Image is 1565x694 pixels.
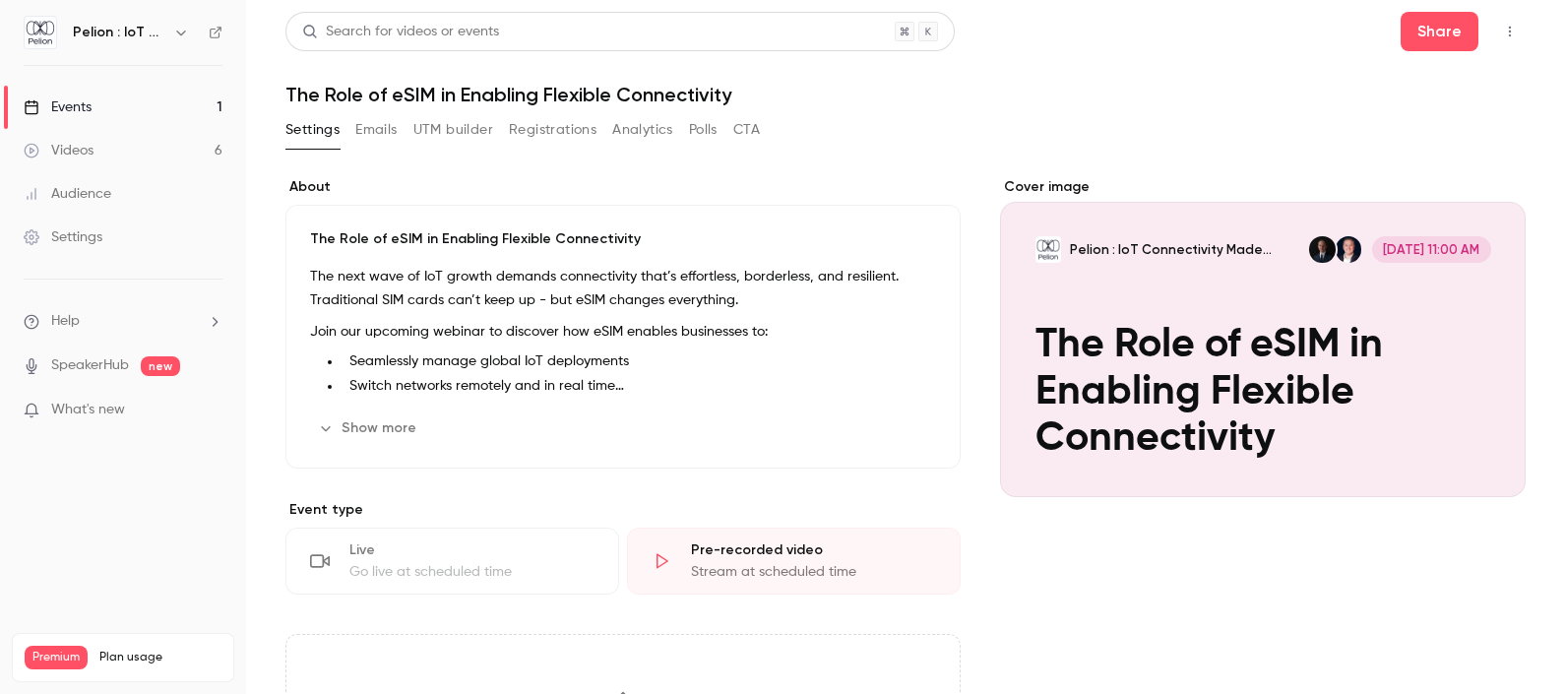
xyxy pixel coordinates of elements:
p: Event type [285,500,961,520]
button: Show more [310,412,428,444]
button: CTA [733,114,760,146]
button: Registrations [509,114,596,146]
div: Pre-recorded videoStream at scheduled time [627,528,961,595]
div: Settings [24,227,102,247]
div: Videos [24,141,94,160]
li: help-dropdown-opener [24,311,222,332]
span: Premium [25,646,88,669]
li: Seamlessly manage global IoT deployments [342,351,936,372]
a: SpeakerHub [51,355,129,376]
div: Search for videos or events [302,22,499,42]
button: UTM builder [413,114,493,146]
div: LiveGo live at scheduled time [285,528,619,595]
p: Join our upcoming webinar to discover how eSIM enables businesses to: [310,320,936,344]
button: Share [1401,12,1478,51]
label: Cover image [1000,177,1526,197]
div: Events [24,97,92,117]
div: Audience [24,184,111,204]
button: Analytics [612,114,673,146]
button: Emails [355,114,397,146]
div: Go live at scheduled time [349,562,595,582]
h1: The Role of eSIM in Enabling Flexible Connectivity [285,83,1526,106]
button: Settings [285,114,340,146]
h6: Pelion : IoT Connectivity Made Effortless [73,23,165,42]
div: Live [349,540,595,560]
span: Plan usage [99,650,221,665]
img: Pelion : IoT Connectivity Made Effortless [25,17,56,48]
label: About [285,177,961,197]
p: The Role of eSIM in Enabling Flexible Connectivity [310,229,936,249]
section: Cover image [1000,177,1526,497]
button: Polls [689,114,718,146]
div: Pre-recorded video [691,540,936,560]
p: The next wave of IoT growth demands connectivity that’s effortless, borderless, and resilient. Tr... [310,265,936,312]
span: Help [51,311,80,332]
span: What's new [51,400,125,420]
span: new [141,356,180,376]
div: Stream at scheduled time [691,562,936,582]
iframe: Noticeable Trigger [199,402,222,419]
li: Switch networks remotely and in real time [342,376,936,397]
